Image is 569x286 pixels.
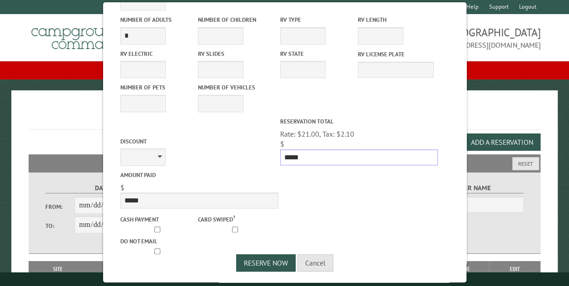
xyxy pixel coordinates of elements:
label: To: [45,222,75,230]
button: Reset [512,157,539,170]
label: From: [45,202,75,211]
label: RV Slides [198,49,273,58]
label: Number of Pets [120,83,196,92]
label: Reservation Total [280,117,438,126]
th: Site [33,261,83,277]
button: Add a Reservation [463,133,540,151]
label: RV Type [280,15,356,24]
label: Do not email [120,237,196,246]
th: Dates [83,261,148,277]
span: $ [120,183,124,192]
label: RV Electric [120,49,196,58]
label: Discount [120,137,278,146]
label: Number of Children [198,15,273,24]
label: Number of Adults [120,15,196,24]
span: $ [280,139,284,148]
th: Edit [489,261,540,277]
label: Cash payment [120,215,196,224]
label: RV State [280,49,356,58]
span: Rate: $21.00, Tax: $2.10 [280,129,354,138]
label: Dates [45,183,163,193]
label: Card swiped [198,213,273,223]
label: Amount paid [120,171,278,179]
h2: Filters [29,154,541,172]
label: RV License Plate [357,50,433,59]
label: Number of Vehicles [198,83,273,92]
h1: Reservations [29,105,541,130]
a: ? [233,214,235,220]
button: Reserve Now [236,254,296,271]
button: Cancel [297,254,333,271]
img: Campground Commander [29,18,142,53]
label: RV Length [357,15,433,24]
